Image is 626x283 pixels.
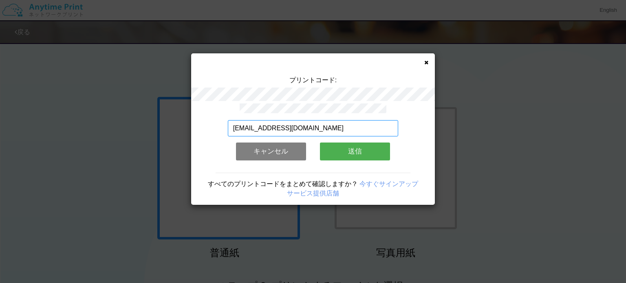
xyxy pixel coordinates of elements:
[208,180,358,187] span: すべてのプリントコードをまとめて確認しますか？
[228,120,399,136] input: メールアドレス
[320,143,390,160] button: 送信
[287,190,339,197] a: サービス提供店舗
[359,180,418,187] a: 今すぐサインアップ
[289,77,337,83] span: プリントコード:
[236,143,306,160] button: キャンセル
